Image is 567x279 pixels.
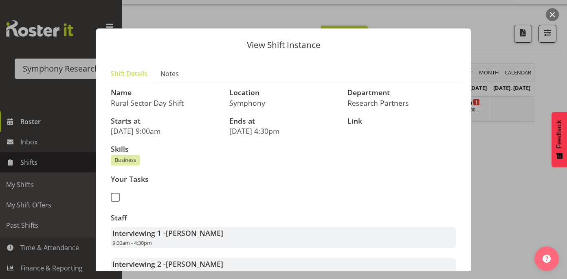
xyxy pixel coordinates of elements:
h3: Skills [111,145,456,153]
span: [PERSON_NAME] [166,228,223,238]
span: 9:00am - 4:30pm [112,239,152,246]
h3: Department [347,89,456,97]
span: Shift Details [111,69,147,78]
p: Rural Sector Day Shift [111,98,220,107]
span: Business [115,156,136,164]
p: View Shift Instance [104,41,463,49]
h3: Staff [111,214,456,222]
h3: Location [229,89,338,97]
span: [PERSON_NAME] [166,259,223,269]
p: Research Partners [347,98,456,107]
button: Feedback - Show survey [552,112,567,167]
span: Feedback [556,120,563,148]
h3: Link [347,117,456,125]
h3: Name [111,89,220,97]
h3: Ends at [229,117,338,125]
span: Notes [160,69,179,78]
strong: Interviewing 2 - [112,259,223,269]
p: Symphony [229,98,338,107]
p: [DATE] 4:30pm [229,126,338,135]
strong: Interviewing 1 - [112,228,223,238]
span: 9:00am - 4:30pm [112,270,152,277]
img: help-xxl-2.png [543,255,551,263]
p: [DATE] 9:00am [111,126,220,135]
h3: Starts at [111,117,220,125]
h3: Your Tasks [111,175,279,183]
